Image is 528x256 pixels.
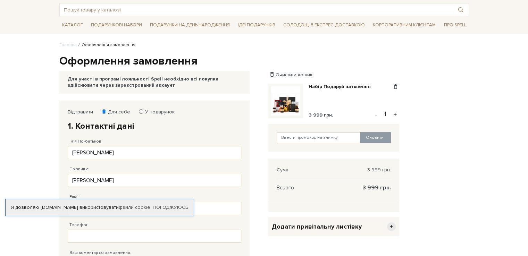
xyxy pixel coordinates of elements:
[309,84,376,90] a: Набір Подаруй натхнення
[370,19,438,31] a: Корпоративним клієнтам
[69,166,89,172] label: Прізвище
[103,109,130,115] label: Для себе
[453,3,469,16] button: Пошук товару у каталозі
[60,3,453,16] input: Пошук товару у каталозі
[272,223,362,231] span: Додати привітальну листівку
[277,167,288,173] span: Сума
[147,20,233,31] span: Подарунки на День народження
[88,20,145,31] span: Подарункові набори
[271,86,300,116] img: Набір Подаруй натхнення
[309,112,333,118] span: 3 999 грн.
[387,222,396,231] span: +
[235,20,278,31] span: Ідеї подарунків
[119,204,150,210] a: файли cookie
[367,167,391,173] span: 3 999 грн.
[59,20,86,31] span: Каталог
[277,132,361,143] input: Ввести промокод на знижку
[59,54,469,69] h1: Оформлення замовлення
[268,71,399,78] div: Очистити кошик
[69,194,79,200] label: Email
[391,109,399,120] button: +
[69,250,131,256] label: Ваш коментар до замовлення.
[441,20,469,31] span: Про Spell
[6,204,194,211] div: Я дозволяю [DOMAIN_NAME] використовувати
[280,19,368,31] a: Солодощі з експрес-доставкою
[68,109,93,115] label: Відправити
[68,76,241,88] div: Для участі в програмі лояльності Spell необхідно всі покупки здійснювати через зареєстрований акк...
[139,109,143,114] input: У подарунок
[153,204,188,211] a: Погоджуюсь
[69,222,89,228] label: Телефон
[360,132,391,143] button: Оновити
[141,109,175,115] label: У подарунок
[277,185,294,191] span: Всього
[363,185,391,191] span: 3 999 грн.
[372,109,379,120] button: -
[59,42,77,48] a: Головна
[68,121,241,131] h2: 1. Контактні дані
[69,138,102,145] label: Ім'я По-батькові
[77,42,135,48] li: Оформлення замовлення
[102,109,106,114] input: Для себе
